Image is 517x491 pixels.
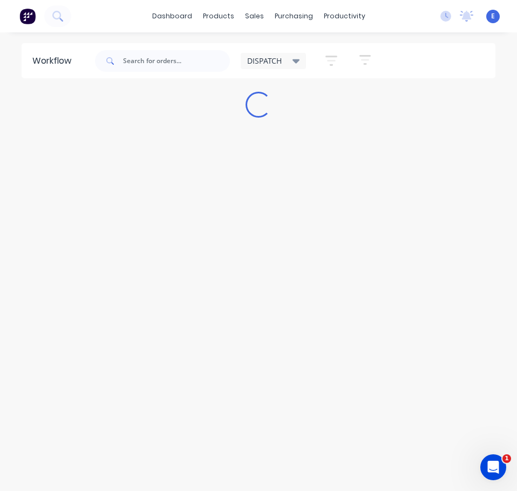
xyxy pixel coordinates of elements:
[491,11,495,21] span: E
[269,8,318,24] div: purchasing
[247,55,282,66] span: DISPATCH
[147,8,198,24] a: dashboard
[240,8,269,24] div: sales
[123,50,230,72] input: Search for orders...
[502,454,511,463] span: 1
[318,8,371,24] div: productivity
[32,54,77,67] div: Workflow
[198,8,240,24] div: products
[480,454,506,480] iframe: Intercom live chat
[19,8,36,24] img: Factory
